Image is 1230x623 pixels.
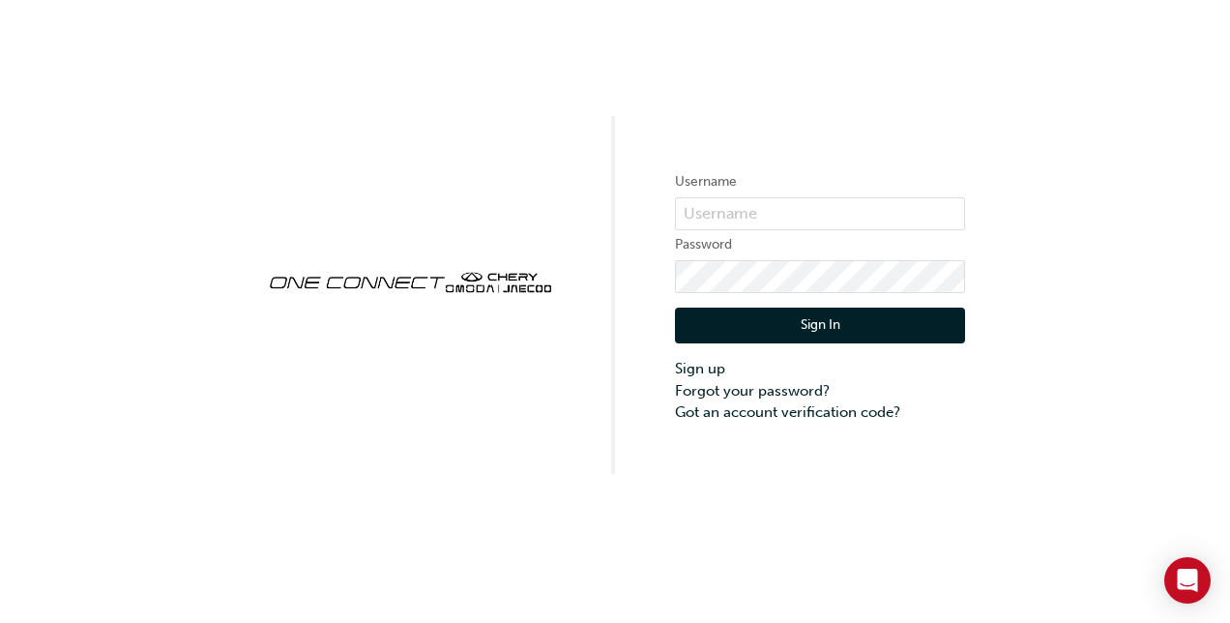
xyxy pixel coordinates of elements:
label: Username [675,170,965,193]
a: Got an account verification code? [675,401,965,424]
button: Sign In [675,308,965,344]
img: oneconnect [265,255,555,306]
label: Password [675,233,965,256]
a: Sign up [675,358,965,380]
div: Open Intercom Messenger [1164,557,1211,604]
input: Username [675,197,965,230]
a: Forgot your password? [675,380,965,402]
